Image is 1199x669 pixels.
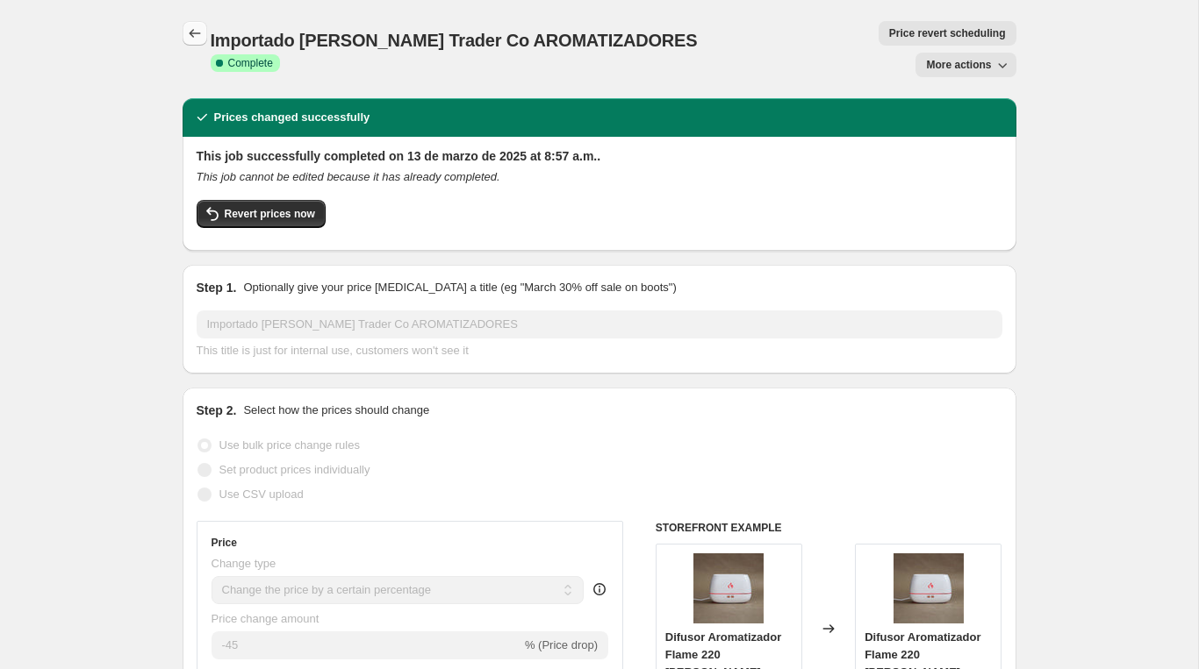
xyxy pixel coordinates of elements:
span: Complete [228,56,273,70]
span: This title is just for internal use, customers won't see it [197,344,469,357]
span: More actions [926,58,991,72]
div: help [591,580,608,598]
img: 13123-96_80x.jpg [894,553,964,623]
span: Use CSV upload [219,488,304,501]
h6: STOREFRONT EXAMPLE [656,521,1002,535]
span: Use bulk price change rules [219,438,360,452]
i: This job cannot be edited because it has already completed. [197,170,500,183]
span: Importado [PERSON_NAME] Trader Co AROMATIZADORES [211,31,698,50]
span: Revert prices now [225,207,315,221]
h2: Step 2. [197,402,237,419]
h2: Step 1. [197,279,237,296]
button: Price change jobs [183,21,207,46]
button: More actions [915,53,1016,77]
span: Price revert scheduling [889,26,1006,40]
span: Price change amount [212,612,319,625]
input: 30% off holiday sale [197,310,1002,338]
h3: Price [212,536,237,550]
img: 13123-96_80x.jpg [693,553,764,623]
h2: This job successfully completed on 13 de marzo de 2025 at 8:57 a.m.. [197,147,1002,165]
p: Select how the prices should change [243,402,429,419]
button: Price revert scheduling [879,21,1016,46]
p: Optionally give your price [MEDICAL_DATA] a title (eg "March 30% off sale on boots") [243,279,676,296]
span: Set product prices individually [219,463,370,476]
input: -15 [212,631,521,659]
span: Change type [212,557,276,570]
h2: Prices changed successfully [214,109,370,126]
button: Revert prices now [197,200,326,228]
span: % (Price drop) [525,638,598,651]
